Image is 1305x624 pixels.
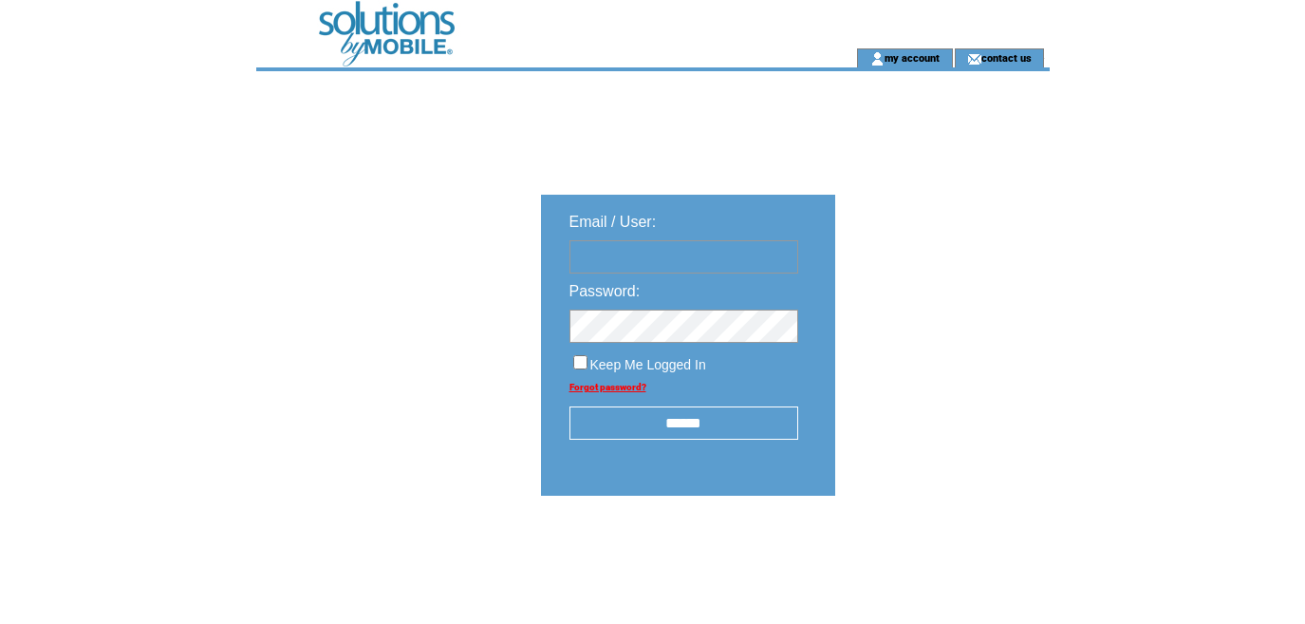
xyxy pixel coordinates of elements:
a: contact us [981,51,1032,64]
img: account_icon.gif;jsessionid=DFB296429BB32BEEF399D30D7076FB5F [870,51,885,66]
span: Keep Me Logged In [590,357,706,372]
a: Forgot password? [569,382,646,392]
img: transparent.png;jsessionid=DFB296429BB32BEEF399D30D7076FB5F [890,543,985,567]
img: contact_us_icon.gif;jsessionid=DFB296429BB32BEEF399D30D7076FB5F [967,51,981,66]
a: my account [885,51,940,64]
span: Email / User: [569,214,657,230]
span: Password: [569,283,641,299]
